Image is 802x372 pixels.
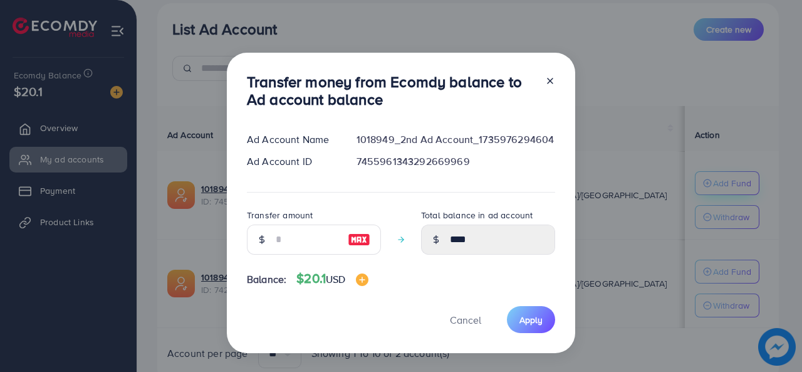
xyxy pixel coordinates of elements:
[434,306,497,333] button: Cancel
[247,272,286,287] span: Balance:
[356,274,368,286] img: image
[450,313,481,327] span: Cancel
[346,132,565,147] div: 1018949_2nd Ad Account_1735976294604
[237,154,346,169] div: Ad Account ID
[346,154,565,169] div: 7455961343292669969
[326,272,345,286] span: USD
[247,73,535,109] h3: Transfer money from Ecomdy balance to Ad account balance
[421,209,533,221] label: Total balance in ad account
[247,209,313,221] label: Transfer amount
[507,306,555,333] button: Apply
[296,271,368,287] h4: $20.1
[237,132,346,147] div: Ad Account Name
[519,314,543,326] span: Apply
[348,232,370,247] img: image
